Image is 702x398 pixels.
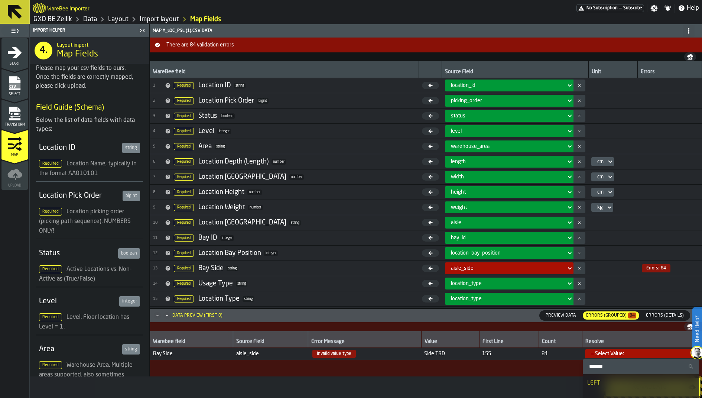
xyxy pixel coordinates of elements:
[425,339,476,346] div: Value
[591,203,613,212] div: DropdownMenuValue-kg
[451,265,474,271] span: aisle_side
[174,204,194,211] span: Required
[587,379,695,388] div: LEFT
[451,204,563,210] div: DropdownMenuValue-weight
[247,190,262,195] span: number
[640,310,690,321] label: button-switch-multi-Errors (Details)
[542,339,579,346] div: Count
[153,83,162,88] span: 1
[220,235,234,241] span: integer
[576,4,644,12] a: link-to-/wh/i/5fa160b1-7992-442a-9057-4226e3d2ae6d/pricing/
[573,232,585,244] button: button-
[1,130,28,159] li: menu Map
[586,313,636,318] div: Errors (Grouped)
[573,95,585,107] button: button-
[153,251,162,256] span: 12
[174,219,194,226] span: Required
[198,81,231,90] div: Location ID
[573,125,585,137] button: button-
[220,113,235,119] span: boolean
[445,171,574,183] div: DropdownMenuValue-width
[646,266,659,271] span: Errors:
[151,25,701,37] div: Map Y_LOC_PSL (1).CSV data
[198,295,240,303] div: Location Type
[1,160,28,190] li: menu Upload
[36,103,143,113] h3: Field Guide (Schema)
[591,172,614,181] div: DropdownMenuValue-cm
[57,41,143,48] h2: Sub Title
[30,37,149,64] div: title-Map Fields
[174,128,194,135] span: Required
[642,264,670,272] span: 84
[174,280,194,287] span: Required
[153,351,230,357] span: Bay Side
[640,264,672,272] div: 1 errors
[198,249,261,257] div: Location Bay Position
[153,98,162,103] span: 2
[641,69,699,76] div: Errors
[597,204,603,210] div: DropdownMenuValue-kg
[153,339,230,346] div: Warebee field
[47,4,90,12] h2: Sub Title
[1,184,28,188] span: Upload
[33,1,46,15] a: logo-header
[236,281,247,287] span: string
[163,42,701,48] span: There are 84 validation errors
[445,293,574,305] div: DropdownMenuValue-location_type
[174,189,194,196] span: Required
[153,175,162,179] span: 7
[198,127,214,135] div: Level
[153,236,162,240] span: 11
[140,15,179,23] a: link-to-/wh/i/5fa160b1-7992-442a-9057-4226e3d2ae6d/import/layout/
[198,188,244,196] div: Location Height
[451,98,482,104] span: picking_order
[591,188,614,197] div: DropdownMenuValue-cm
[119,296,140,307] div: integer
[39,191,120,201] div: Location Pick Order
[1,123,28,127] span: Transform
[153,159,162,164] span: 6
[39,361,62,369] span: Required
[451,159,466,165] span: length
[289,220,301,226] span: string
[619,6,622,11] span: —
[451,159,563,165] div: DropdownMenuValue-length
[445,156,574,168] div: DropdownMenuValue-length
[585,339,699,346] div: Resolve
[445,110,574,122] div: DropdownMenuValue-status
[215,144,226,149] span: string
[198,279,233,288] div: Usage Type
[1,69,28,98] li: menu Select
[592,69,634,76] div: Unit
[198,264,224,272] div: Bay Side
[451,220,563,226] div: DropdownMenuValue-aisle
[451,235,466,241] span: bay_id
[198,234,217,242] div: Bay ID
[597,189,604,195] div: DropdownMenuValue-cm
[539,310,582,321] label: button-switch-multi-Preview Data
[451,250,501,256] span: location_bay_position
[451,128,563,134] div: DropdownMenuValue-level
[543,312,579,319] span: Preview Data
[573,140,585,152] button: button-
[153,144,162,149] span: 5
[39,314,129,330] span: Level. Floor location has Level = 1.
[1,153,28,157] span: Map
[36,64,143,73] div: Please map your csv fields to ours.
[451,174,563,180] div: DropdownMenuValue-width
[643,312,687,319] span: Errors (Details)
[451,189,466,195] span: height
[628,313,636,318] span: 84
[640,311,690,320] div: thumb
[39,208,62,216] span: Required
[576,4,644,12] div: Menu Subscription
[451,189,563,195] div: DropdownMenuValue-height
[39,209,131,234] span: Location picking order (picking path sequence). NUMBERS ONLY!
[198,203,245,211] div: Location Weight
[289,174,304,180] span: number
[451,250,563,256] div: DropdownMenuValue-location_bay_position
[311,339,418,346] div: Error Message
[174,174,194,181] span: Required
[198,142,212,151] div: Area
[573,293,585,305] button: button-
